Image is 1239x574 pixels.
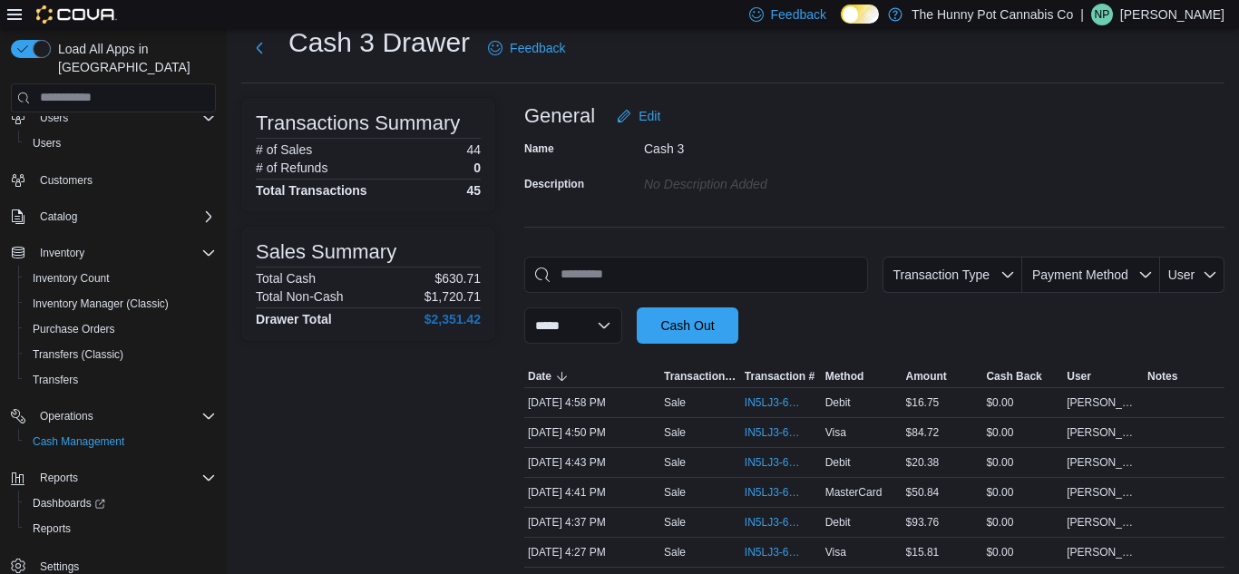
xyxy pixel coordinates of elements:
a: Dashboards [18,491,223,516]
span: Transfers [33,373,78,387]
span: Feedback [771,5,826,24]
a: Purchase Orders [25,318,122,340]
h6: # of Sales [256,142,312,157]
span: Cash Management [25,431,216,452]
span: NP [1095,4,1110,25]
h3: Transactions Summary [256,112,460,134]
button: IN5LJ3-6156994 [745,511,818,533]
span: Reports [33,521,71,536]
span: [PERSON_NAME] [1067,455,1140,470]
span: Date [528,369,551,384]
button: IN5LJ3-6157045 [745,452,818,473]
p: $630.71 [434,271,481,286]
button: IN5LJ3-6157172 [745,392,818,413]
h3: General [524,105,595,127]
button: Reports [4,465,223,491]
span: [PERSON_NAME] [1067,515,1140,530]
span: IN5LJ3-6157045 [745,455,800,470]
span: Debit [825,455,851,470]
div: $0.00 [982,392,1063,413]
span: Cash Out [660,316,714,335]
span: Users [33,136,61,151]
span: [PERSON_NAME] [1067,545,1140,559]
span: Visa [825,545,846,559]
button: Inventory Count [18,266,223,291]
h4: $2,351.42 [424,312,481,326]
button: Cash Back [982,365,1063,387]
button: Inventory Manager (Classic) [18,291,223,316]
p: Sale [664,395,686,410]
span: Purchase Orders [25,318,216,340]
p: 0 [473,161,481,175]
div: No Description added [644,170,887,191]
span: Load All Apps in [GEOGRAPHIC_DATA] [51,40,216,76]
input: This is a search bar. As you type, the results lower in the page will automatically filter. [524,257,868,293]
span: Transfers [25,369,216,391]
span: Users [25,132,216,154]
button: Operations [33,405,101,427]
h1: Cash 3 Drawer [288,24,470,61]
p: The Hunny Pot Cannabis Co [912,4,1073,25]
span: Catalog [33,206,216,228]
span: Payment Method [1032,268,1128,282]
div: $0.00 [982,511,1063,533]
div: [DATE] 4:37 PM [524,511,660,533]
span: Dashboards [33,496,105,511]
span: User [1168,268,1195,282]
span: Transfers (Classic) [25,344,216,365]
span: Transaction Type [893,268,990,282]
div: Cash 3 [644,134,887,156]
span: Catalog [40,209,77,224]
button: Inventory [4,240,223,266]
label: Name [524,141,554,156]
span: Feedback [510,39,565,57]
button: Payment Method [1022,257,1160,293]
a: Feedback [481,30,572,66]
span: Users [33,107,216,129]
button: Transaction Type [660,365,741,387]
span: $50.84 [906,485,940,500]
span: $16.75 [906,395,940,410]
div: $0.00 [982,541,1063,563]
span: Users [40,111,68,125]
span: IN5LJ3-6157172 [745,395,800,410]
button: Purchase Orders [18,316,223,342]
button: Users [4,105,223,131]
button: Users [33,107,75,129]
a: Inventory Manager (Classic) [25,293,176,315]
span: Method [825,369,864,384]
button: Next [241,30,278,66]
span: Debit [825,515,851,530]
span: MasterCard [825,485,883,500]
span: $15.81 [906,545,940,559]
span: Edit [639,107,660,125]
span: Transfers (Classic) [33,347,123,362]
span: $20.38 [906,455,940,470]
span: [PERSON_NAME] [1067,425,1140,440]
h4: Total Transactions [256,183,367,198]
span: Customers [40,173,93,188]
span: Amount [906,369,947,384]
span: IN5LJ3-6157105 [745,425,800,440]
p: Sale [664,455,686,470]
span: Visa [825,425,846,440]
img: Cova [36,5,117,24]
button: User [1160,257,1224,293]
p: 44 [466,142,481,157]
span: Operations [40,409,93,423]
span: Purchase Orders [33,322,115,336]
span: Inventory Count [33,271,110,286]
a: Transfers [25,369,85,391]
button: Date [524,365,660,387]
span: Inventory Count [25,268,216,289]
span: IN5LJ3-6157029 [745,485,800,500]
a: Users [25,132,68,154]
div: [DATE] 4:41 PM [524,482,660,503]
button: Cash Out [637,307,738,344]
p: $1,720.71 [424,289,481,304]
span: Transaction Type [664,369,737,384]
span: Dashboards [25,492,216,514]
div: $0.00 [982,422,1063,443]
button: Transaction Type [883,257,1022,293]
